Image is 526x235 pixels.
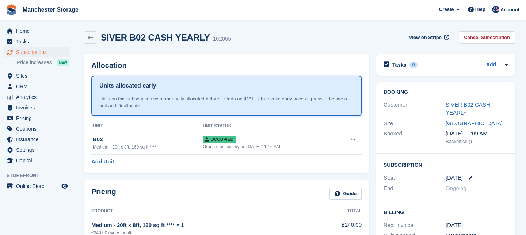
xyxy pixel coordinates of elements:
[4,134,69,145] a: menu
[409,34,442,41] span: View on Stripe
[93,135,203,144] div: B02
[213,35,231,43] div: 102055
[101,32,210,42] h2: SIVER B02 CASH YEARLY
[16,145,60,155] span: Settings
[16,26,60,36] span: Home
[384,174,446,182] div: Start
[320,205,362,217] th: Total
[384,89,508,95] h2: Booking
[459,31,515,43] a: Cancel Subscription
[6,4,17,15] img: stora-icon-8386f47178a22dfd0bd8f6a31ec36ba5ce8667c1dd55bd0f319d3a0aa187defe.svg
[16,181,60,191] span: Online Store
[16,155,60,166] span: Capital
[16,36,60,47] span: Tasks
[93,144,203,150] div: Medium - 20ft x 8ft, 160 sq ft ****
[486,61,496,69] a: Add
[7,172,73,179] span: Storefront
[384,184,446,193] div: End
[91,205,320,217] th: Product
[4,181,69,191] a: menu
[406,31,450,43] a: View on Stripe
[16,47,60,57] span: Subscriptions
[16,124,60,134] span: Coupons
[91,221,320,230] div: Medium - 20ft x 8ft, 160 sq ft **** × 1
[91,120,203,132] th: Unit
[329,188,362,200] a: Guide
[57,59,69,66] div: NEW
[384,101,446,117] div: Customer
[392,62,407,68] h2: Tasks
[4,26,69,36] a: menu
[203,136,236,143] span: Occupied
[16,134,60,145] span: Insurance
[4,81,69,92] a: menu
[91,158,114,166] a: Add Unit
[384,221,446,230] div: Next invoice
[446,101,490,116] a: SIVER B02 CASH YEARLY
[17,58,69,66] a: Price increases NEW
[99,95,354,109] div: Units on this subscription were manually allocated before it starts on [DATE] To revoke early acc...
[60,182,69,190] a: Preview store
[446,130,508,138] div: [DATE] 11:09 AM
[16,81,60,92] span: CRM
[4,36,69,47] a: menu
[203,143,335,150] div: Granted access by on [DATE] 11:16 AM
[4,47,69,57] a: menu
[4,103,69,113] a: menu
[4,145,69,155] a: menu
[17,59,52,66] span: Price increases
[384,208,508,216] h2: Billing
[4,155,69,166] a: menu
[446,174,463,182] time: 2025-10-01 00:00:00 UTC
[4,113,69,123] a: menu
[439,6,454,13] span: Create
[4,124,69,134] a: menu
[16,92,60,102] span: Analytics
[16,113,60,123] span: Pricing
[203,120,335,132] th: Unit Status
[4,71,69,81] a: menu
[446,120,503,126] a: [GEOGRAPHIC_DATA]
[475,6,485,13] span: Help
[384,161,508,168] h2: Subscription
[409,62,418,68] div: 0
[500,6,519,14] span: Account
[446,221,508,230] div: [DATE]
[91,188,116,200] h2: Pricing
[99,81,156,90] h1: Units allocated early
[20,4,81,16] a: Manchester Storage
[384,130,446,145] div: Booked
[91,61,362,70] h2: Allocation
[446,185,466,191] span: Ongoing
[16,71,60,81] span: Sites
[384,119,446,128] div: Site
[4,92,69,102] a: menu
[446,138,508,145] div: Backoffice ()
[16,103,60,113] span: Invoices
